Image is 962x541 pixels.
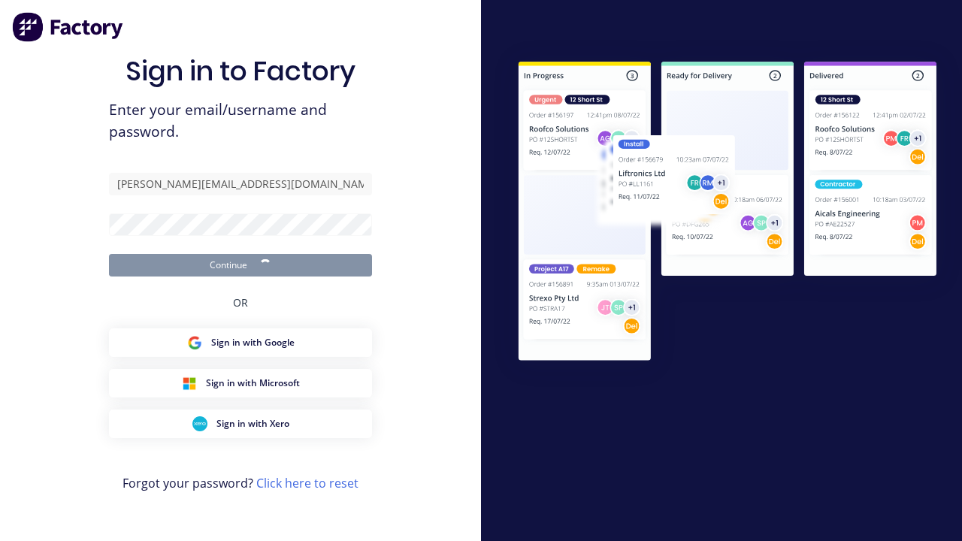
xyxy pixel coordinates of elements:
span: Sign in with Xero [216,417,289,431]
span: Forgot your password? [123,474,358,492]
span: Sign in with Microsoft [206,376,300,390]
span: Enter your email/username and password. [109,99,372,143]
span: Sign in with Google [211,336,295,349]
a: Click here to reset [256,475,358,491]
input: Email/Username [109,173,372,195]
button: Google Sign inSign in with Google [109,328,372,357]
button: Microsoft Sign inSign in with Microsoft [109,369,372,397]
div: OR [233,277,248,328]
img: Microsoft Sign in [182,376,197,391]
img: Factory [12,12,125,42]
button: Continue [109,254,372,277]
img: Xero Sign in [192,416,207,431]
h1: Sign in to Factory [126,55,355,87]
img: Sign in [493,38,962,388]
button: Xero Sign inSign in with Xero [109,410,372,438]
img: Google Sign in [187,335,202,350]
